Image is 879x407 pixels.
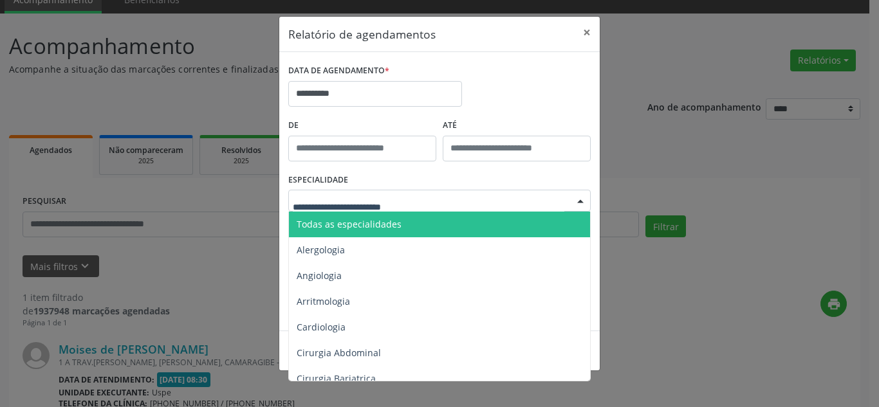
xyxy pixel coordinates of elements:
label: DATA DE AGENDAMENTO [288,61,389,81]
span: Cirurgia Bariatrica [297,372,376,384]
span: Alergologia [297,244,345,256]
label: De [288,116,436,136]
span: Cirurgia Abdominal [297,347,381,359]
label: ATÉ [443,116,591,136]
label: ESPECIALIDADE [288,170,348,190]
span: Todas as especialidades [297,218,402,230]
span: Cardiologia [297,321,346,333]
span: Angiologia [297,269,342,282]
h5: Relatório de agendamentos [288,26,436,42]
button: Close [574,17,600,48]
span: Arritmologia [297,295,350,307]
